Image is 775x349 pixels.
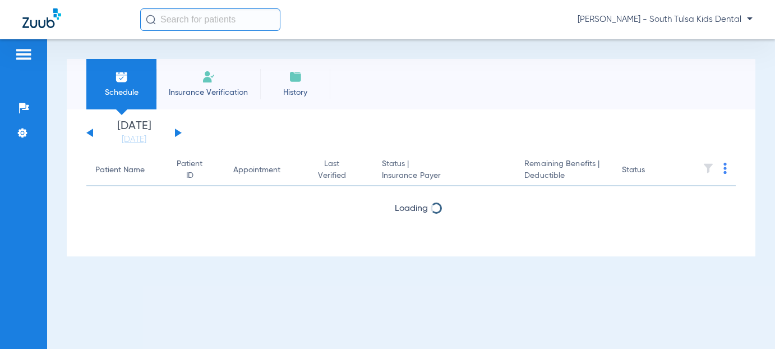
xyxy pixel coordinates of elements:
img: filter.svg [703,163,714,174]
div: Patient Name [95,164,145,176]
span: Insurance Payer [382,170,507,182]
input: Search for patients [140,8,280,31]
a: [DATE] [100,134,168,145]
th: Status | [373,155,516,186]
span: History [269,87,322,98]
img: hamburger-icon [15,48,33,61]
img: Schedule [115,70,128,84]
span: Schedule [95,87,148,98]
span: Loading [395,204,428,213]
img: group-dot-blue.svg [723,163,727,174]
li: [DATE] [100,121,168,145]
img: History [289,70,302,84]
div: Last Verified [310,158,354,182]
th: Status [613,155,689,186]
div: Last Verified [310,158,364,182]
div: Patient ID [174,158,205,182]
span: Deductible [524,170,604,182]
div: Appointment [233,164,292,176]
span: Loading [395,234,428,243]
th: Remaining Benefits | [515,155,613,186]
span: [PERSON_NAME] - South Tulsa Kids Dental [578,14,753,25]
span: Insurance Verification [165,87,252,98]
div: Appointment [233,164,280,176]
img: Search Icon [146,15,156,25]
div: Patient ID [174,158,215,182]
img: Zuub Logo [22,8,61,28]
img: Manual Insurance Verification [202,70,215,84]
div: Patient Name [95,164,156,176]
